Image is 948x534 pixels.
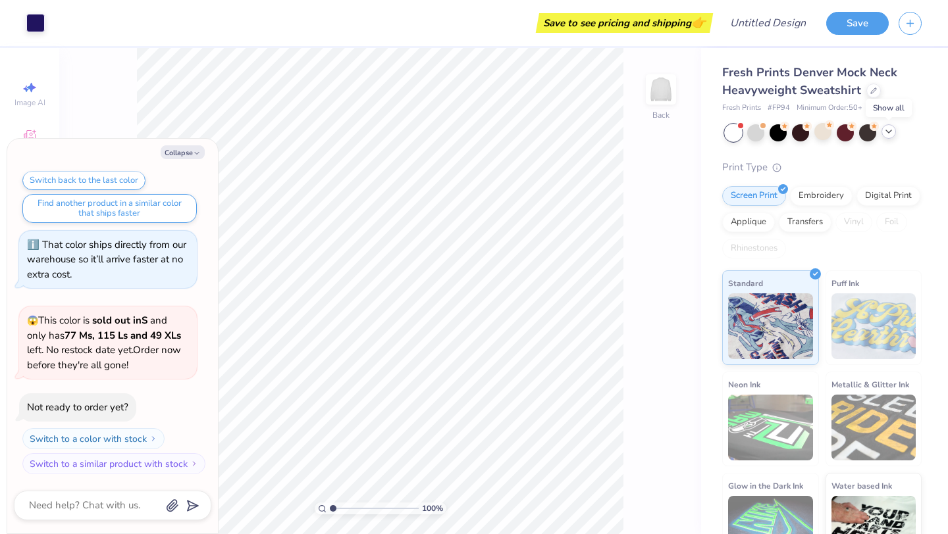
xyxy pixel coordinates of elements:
[27,400,128,414] div: Not ready to order yet?
[722,64,897,98] span: Fresh Prints Denver Mock Neck Heavyweight Sweatshirt
[648,76,674,103] img: Back
[22,194,197,223] button: Find another product in a similar color that ships faster
[831,276,859,290] span: Puff Ink
[768,103,790,114] span: # FP94
[161,145,205,159] button: Collapse
[539,13,710,33] div: Save to see pricing and shipping
[14,97,45,108] span: Image AI
[22,171,145,190] button: Switch back to the last color
[831,377,909,391] span: Metallic & Glitter Ink
[22,453,205,474] button: Switch to a similar product with stock
[27,314,181,372] span: This color is and only has left . No restock date yet. Order now before they're all gone!
[831,479,892,493] span: Water based Ink
[835,212,872,232] div: Vinyl
[722,212,775,232] div: Applique
[831,395,916,460] img: Metallic & Glitter Ink
[831,293,916,359] img: Puff Ink
[728,479,803,493] span: Glow in the Dark Ink
[652,109,670,121] div: Back
[65,329,181,342] strong: 77 Ms, 115 Ls and 49 XLs
[722,239,786,258] div: Rhinestones
[190,460,198,468] img: Switch to a similar product with stock
[866,99,912,117] div: Show all
[728,395,813,460] img: Neon Ink
[27,238,186,281] div: That color ships directly from our warehouse so it’ll arrive faster at no extra cost.
[27,314,38,327] span: 😱
[149,435,157,443] img: Switch to a color with stock
[876,212,907,232] div: Foil
[22,428,165,449] button: Switch to a color with stock
[722,103,761,114] span: Fresh Prints
[720,10,816,36] input: Untitled Design
[728,377,760,391] span: Neon Ink
[790,186,853,206] div: Embroidery
[722,186,786,206] div: Screen Print
[856,186,920,206] div: Digital Print
[728,276,763,290] span: Standard
[422,502,443,514] span: 100 %
[728,293,813,359] img: Standard
[797,103,862,114] span: Minimum Order: 50 +
[92,314,147,327] strong: sold out in S
[691,14,706,30] span: 👉
[779,212,831,232] div: Transfers
[722,160,922,175] div: Print Type
[826,12,889,35] button: Save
